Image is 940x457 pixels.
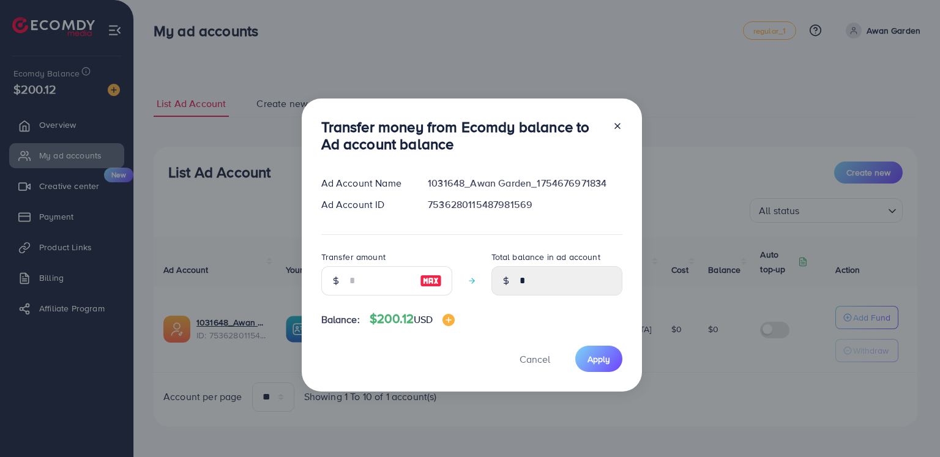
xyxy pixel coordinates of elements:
[442,314,455,326] img: image
[587,353,610,365] span: Apply
[575,346,622,372] button: Apply
[321,118,603,154] h3: Transfer money from Ecomdy balance to Ad account balance
[321,313,360,327] span: Balance:
[418,198,632,212] div: 7536280115487981569
[491,251,600,263] label: Total balance in ad account
[504,346,565,372] button: Cancel
[420,273,442,288] img: image
[311,176,419,190] div: Ad Account Name
[520,352,550,366] span: Cancel
[888,402,931,448] iframe: Chat
[414,313,433,326] span: USD
[321,251,386,263] label: Transfer amount
[418,176,632,190] div: 1031648_Awan Garden_1754676971834
[311,198,419,212] div: Ad Account ID
[370,311,455,327] h4: $200.12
